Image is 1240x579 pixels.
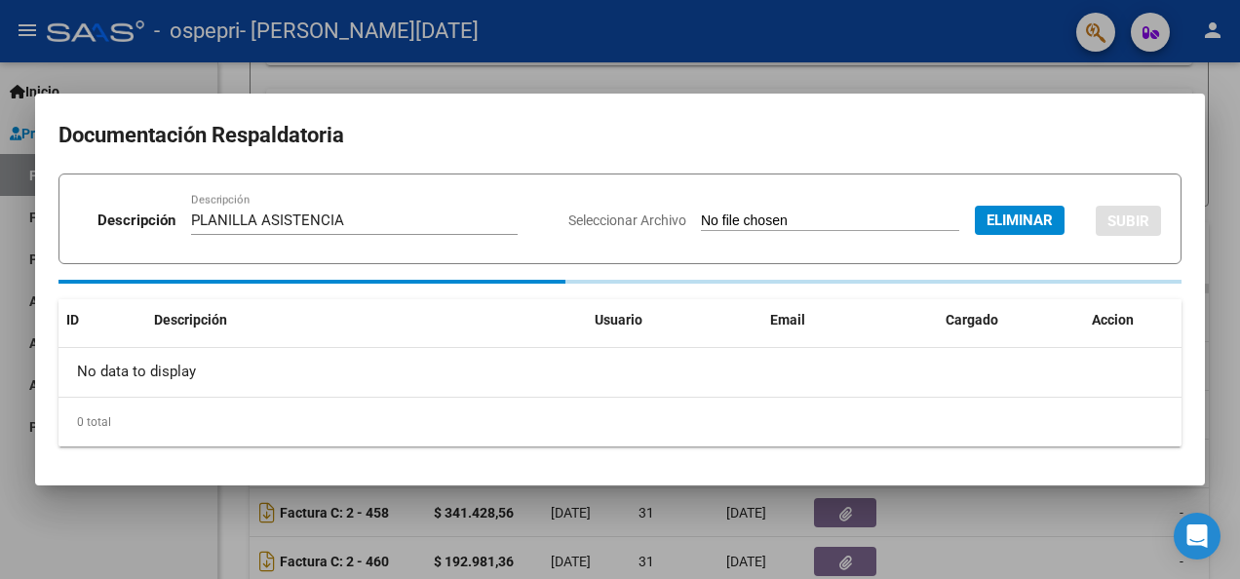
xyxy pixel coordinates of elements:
span: Cargado [946,312,998,328]
button: Eliminar [975,206,1065,235]
span: Usuario [595,312,642,328]
datatable-header-cell: Descripción [146,299,587,341]
div: Open Intercom Messenger [1174,513,1221,560]
datatable-header-cell: Accion [1084,299,1182,341]
datatable-header-cell: ID [58,299,146,341]
datatable-header-cell: Usuario [587,299,762,341]
span: Email [770,312,805,328]
h2: Documentación Respaldatoria [58,117,1182,154]
span: ID [66,312,79,328]
div: 0 total [58,398,1182,446]
button: SUBIR [1096,206,1161,236]
span: Descripción [154,312,227,328]
span: Seleccionar Archivo [568,212,686,228]
span: Accion [1092,312,1134,328]
span: Eliminar [987,212,1053,229]
div: No data to display [58,348,1182,397]
p: Descripción [97,210,175,232]
datatable-header-cell: Cargado [938,299,1084,341]
datatable-header-cell: Email [762,299,938,341]
span: SUBIR [1107,212,1149,230]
